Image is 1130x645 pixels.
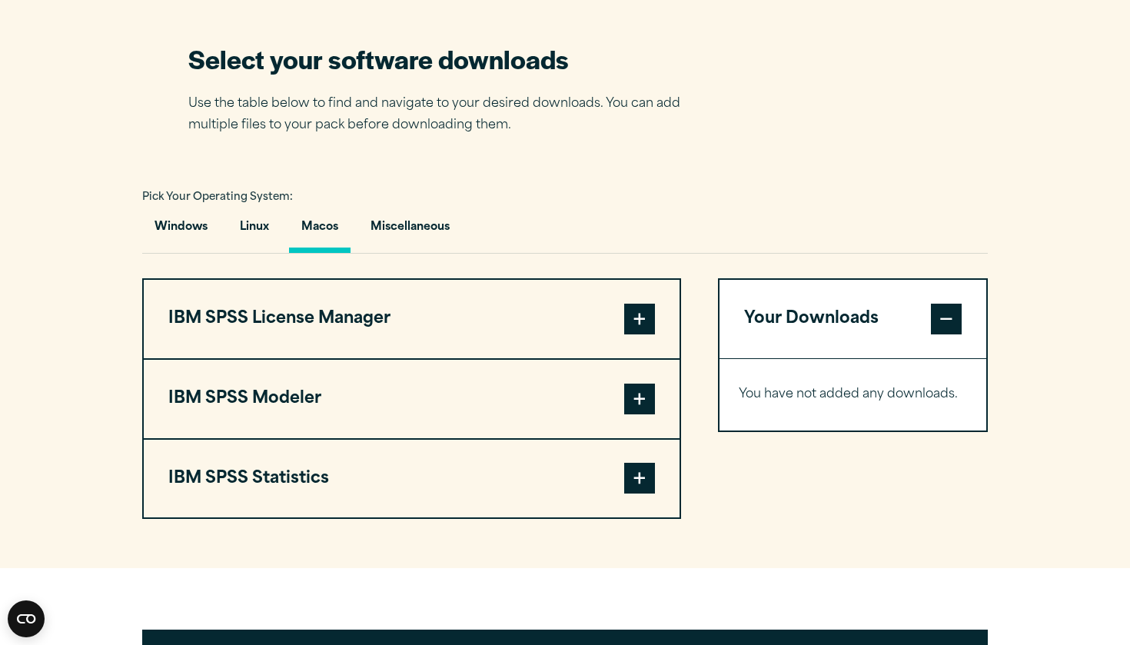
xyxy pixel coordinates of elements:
[144,360,680,438] button: IBM SPSS Modeler
[228,209,281,253] button: Linux
[739,384,967,406] p: You have not added any downloads.
[188,93,703,138] p: Use the table below to find and navigate to your desired downloads. You can add multiple files to...
[358,209,462,253] button: Miscellaneous
[144,440,680,518] button: IBM SPSS Statistics
[8,600,45,637] button: Open CMP widget
[289,209,351,253] button: Macos
[720,358,986,431] div: Your Downloads
[142,209,220,253] button: Windows
[188,42,703,76] h2: Select your software downloads
[720,280,986,358] button: Your Downloads
[142,192,293,202] span: Pick Your Operating System:
[144,280,680,358] button: IBM SPSS License Manager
